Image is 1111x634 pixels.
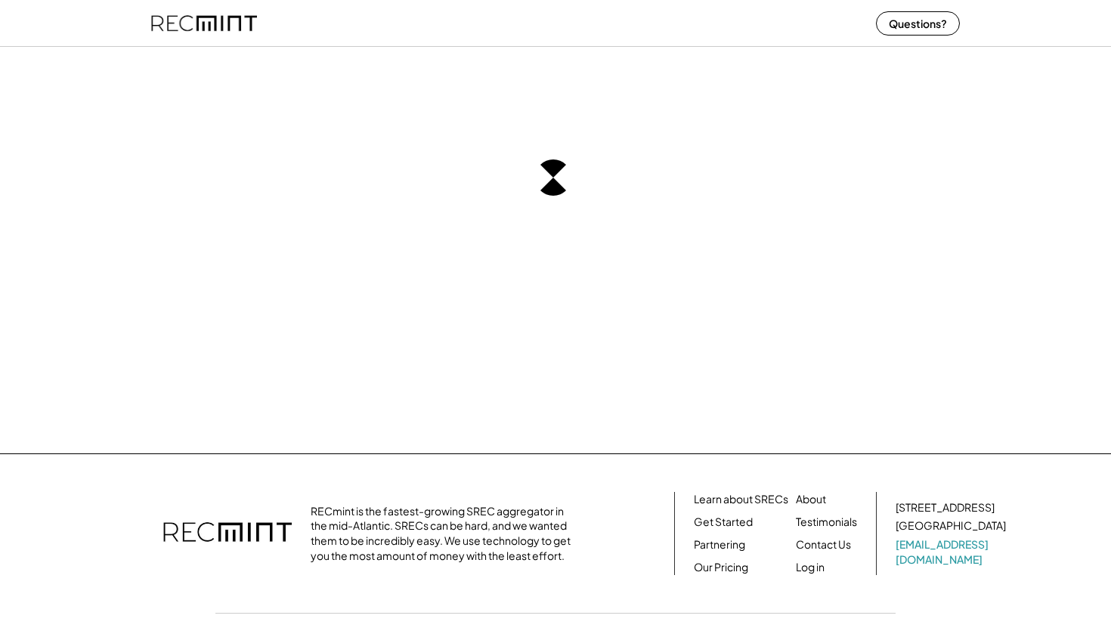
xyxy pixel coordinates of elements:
a: Get Started [694,515,753,530]
a: Partnering [694,537,745,552]
a: [EMAIL_ADDRESS][DOMAIN_NAME] [896,537,1009,567]
div: [STREET_ADDRESS] [896,500,995,515]
a: About [796,492,826,507]
img: recmint-logotype%403x%20%281%29.jpeg [151,3,257,43]
a: Testimonials [796,515,857,530]
a: Contact Us [796,537,851,552]
button: Questions? [876,11,960,36]
a: Log in [796,560,825,575]
div: [GEOGRAPHIC_DATA] [896,518,1006,533]
div: RECmint is the fastest-growing SREC aggregator in the mid-Atlantic. SRECs can be hard, and we wan... [311,504,579,563]
a: Learn about SRECs [694,492,788,507]
img: recmint-logotype%403x.png [163,507,292,560]
a: Our Pricing [694,560,748,575]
